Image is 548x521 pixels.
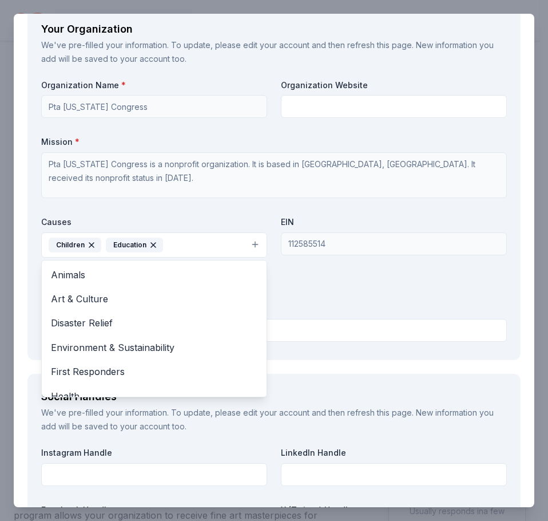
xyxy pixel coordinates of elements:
span: Disaster Relief [51,315,257,330]
div: Children [49,238,101,252]
span: Health [51,389,257,404]
span: Environment & Sustainability [51,340,257,355]
span: Animals [51,267,257,282]
span: First Responders [51,364,257,379]
button: ChildrenEducation [41,232,267,258]
div: ChildrenEducation [41,260,267,397]
span: Art & Culture [51,291,257,306]
div: Education [106,238,163,252]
